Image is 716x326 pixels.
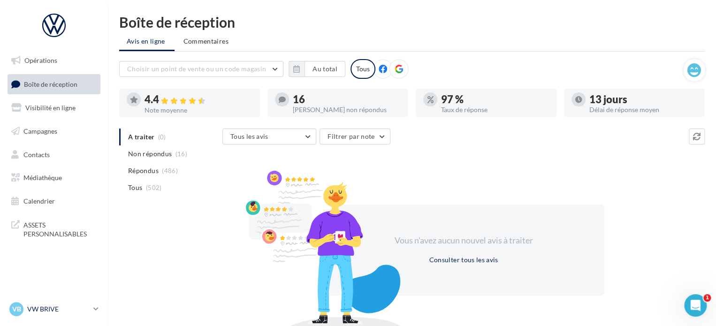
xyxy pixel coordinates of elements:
[6,168,102,188] a: Médiathèque
[8,300,100,318] a: VB VW BRIVE
[293,94,401,105] div: 16
[350,59,375,79] div: Tous
[25,104,76,112] span: Visibilité en ligne
[441,94,549,105] div: 97 %
[6,215,102,243] a: ASSETS PERSONNALISABLES
[425,254,502,265] button: Consulter tous les avis
[23,150,50,158] span: Contacts
[146,184,162,191] span: (502)
[289,61,345,77] button: Au total
[145,107,252,114] div: Note moyenne
[128,149,172,159] span: Non répondus
[6,121,102,141] a: Campagnes
[589,106,697,113] div: Délai de réponse moyen
[119,61,283,77] button: Choisir un point de vente ou un code magasin
[441,106,549,113] div: Taux de réponse
[162,167,178,174] span: (486)
[12,304,21,314] span: VB
[6,98,102,118] a: Visibilité en ligne
[383,235,544,247] div: Vous n'avez aucun nouvel avis à traiter
[175,150,187,158] span: (16)
[24,80,77,88] span: Boîte de réception
[127,65,266,73] span: Choisir un point de vente ou un code magasin
[684,294,707,317] iframe: Intercom live chat
[23,219,97,239] span: ASSETS PERSONNALISABLES
[24,56,57,64] span: Opérations
[119,15,705,29] div: Boîte de réception
[128,166,159,175] span: Répondus
[6,145,102,165] a: Contacts
[6,74,102,94] a: Boîte de réception
[6,191,102,211] a: Calendrier
[128,183,142,192] span: Tous
[23,127,57,135] span: Campagnes
[230,132,268,140] span: Tous les avis
[23,197,55,205] span: Calendrier
[145,94,252,105] div: 4.4
[222,129,316,144] button: Tous les avis
[183,37,229,45] span: Commentaires
[589,94,697,105] div: 13 jours
[293,106,401,113] div: [PERSON_NAME] non répondus
[320,129,390,144] button: Filtrer par note
[27,304,90,314] p: VW BRIVE
[305,61,345,77] button: Au total
[23,174,62,182] span: Médiathèque
[6,51,102,70] a: Opérations
[703,294,711,302] span: 1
